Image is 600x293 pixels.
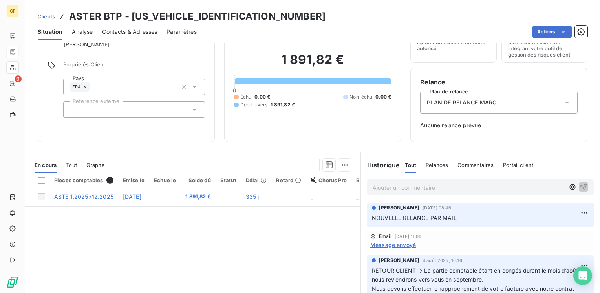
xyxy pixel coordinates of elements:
span: Email [379,234,391,239]
h6: Relance [420,77,578,87]
span: En cours [35,162,57,168]
span: Analyse [72,28,93,36]
span: Débit divers [240,101,268,108]
input: Ajouter une valeur [90,83,96,90]
div: Open Intercom Messenger [573,266,592,285]
img: Logo LeanPay [6,276,19,288]
span: [DATE] 08:46 [423,205,451,210]
span: 0 [233,87,236,93]
div: Retard [276,177,301,183]
span: Échu [240,93,252,101]
div: Pièces comptables [54,177,113,184]
span: 0,00 € [254,93,270,101]
span: Ajouter une limite d’encours autorisé [417,39,490,51]
div: GF [6,5,19,17]
span: [PERSON_NAME] [64,40,110,48]
div: Émise le [123,177,145,183]
input: Ajouter une valeur [70,106,76,113]
h6: Historique [361,160,400,170]
span: Situation [38,28,62,36]
span: 4 août 2025, 16:16 [423,258,462,263]
span: Graphe [86,162,105,168]
div: Banque [356,177,376,183]
span: Tout [66,162,77,168]
div: Chorus Pro [311,177,347,183]
span: _ [311,193,313,200]
span: [DATE] 11:06 [395,234,422,239]
span: Commentaires [457,162,494,168]
span: Portail client [503,162,533,168]
span: Surveiller ce client en intégrant votre outil de gestion des risques client. [508,39,581,58]
div: Délai [246,177,267,183]
span: 9 [15,75,22,82]
span: Aucune relance prévue [420,121,578,129]
span: Relances [426,162,448,168]
span: Paramètres [166,28,197,36]
span: ASTE 1.2025>12.2025 [54,193,113,200]
span: 1 [106,177,113,184]
span: Contacts & Adresses [102,28,157,36]
span: 1 891,82 € [185,193,211,201]
span: [PERSON_NAME] [379,257,419,264]
span: Tout [405,162,417,168]
h3: ASTER BTP - [US_VEHICLE_IDENTIFICATION_NUMBER] [69,9,326,24]
span: 0,00 € [375,93,391,101]
span: [DATE] [123,193,141,200]
span: Propriétés Client [63,61,205,72]
h2: 1 891,82 € [234,52,391,75]
span: FRA [72,84,81,89]
span: Non-échu [349,93,372,101]
span: 335 j [246,193,259,200]
div: Statut [220,177,236,183]
div: Échue le [154,177,176,183]
span: [PERSON_NAME] [379,204,419,211]
span: _ [356,193,359,200]
span: NOUVELLE RELANCE PAR MAIL [372,214,457,221]
span: 1 891,82 € [271,101,295,108]
a: Clients [38,13,55,20]
div: Solde dû [185,177,211,183]
span: RETOUR CLIENT → La partie comptable étant en congés durant le mois d’août, nous reviendrons vers ... [372,267,581,283]
span: PLAN DE RELANCE MARC [427,99,496,106]
button: Actions [532,26,572,38]
span: Message envoyé [370,241,416,249]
